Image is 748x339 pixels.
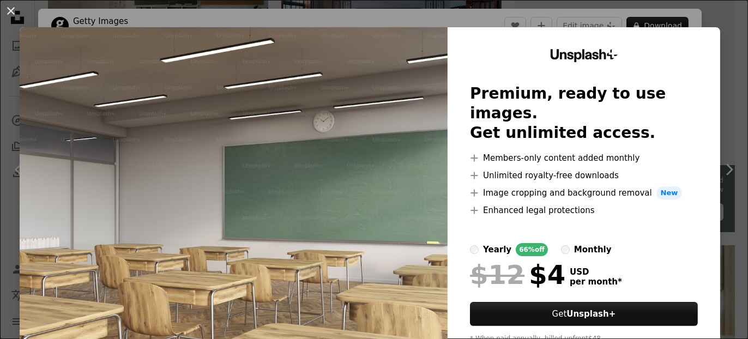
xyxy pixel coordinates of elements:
div: monthly [574,243,612,256]
input: monthly [561,245,570,254]
li: Enhanced legal protections [470,204,698,217]
h2: Premium, ready to use images. Get unlimited access. [470,84,698,143]
span: per month * [570,277,622,287]
li: Members-only content added monthly [470,152,698,165]
span: USD [570,267,622,277]
strong: Unsplash+ [566,309,616,319]
div: $4 [470,261,565,289]
button: GetUnsplash+ [470,302,698,326]
div: 66% off [516,243,548,256]
li: Image cropping and background removal [470,186,698,199]
li: Unlimited royalty-free downloads [470,169,698,182]
div: yearly [483,243,511,256]
span: New [656,186,683,199]
input: yearly66%off [470,245,479,254]
span: $12 [470,261,524,289]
